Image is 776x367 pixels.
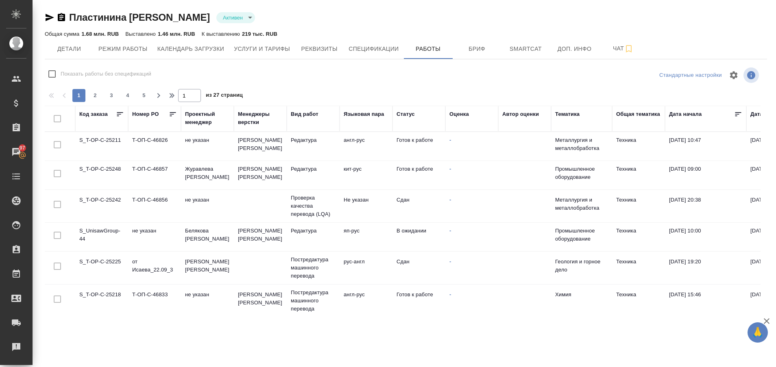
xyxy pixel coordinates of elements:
td: [DATE] 19:20 [665,254,746,282]
td: [PERSON_NAME] [PERSON_NAME] [181,254,234,282]
div: Менеджеры верстки [238,110,283,126]
td: S_T-OP-C-25211 [75,132,128,161]
button: Скопировать ссылку [57,13,66,22]
p: Химия [555,291,608,299]
a: - [449,197,451,203]
span: Чат [604,43,643,54]
span: из 27 страниц [206,90,243,102]
td: Техника [612,287,665,315]
span: Настроить таблицу [724,65,743,85]
span: Доп. инфо [555,44,594,54]
p: Редактура [291,136,336,144]
div: Код заказа [79,110,108,118]
div: Проектный менеджер [185,110,230,126]
td: не указан [181,192,234,220]
td: [PERSON_NAME] [PERSON_NAME] [234,132,287,161]
span: Режим работы [98,44,148,54]
td: Сдан [392,254,445,282]
div: Статус [397,110,415,118]
td: Т-ОП-С-46826 [128,132,181,161]
p: Выставлено [125,31,158,37]
td: Сдан [392,192,445,220]
button: 2 [89,89,102,102]
span: Детали [50,44,89,54]
p: Редактура [291,227,336,235]
td: [DATE] 09:00 [665,161,746,189]
td: Техника [612,254,665,282]
button: 🙏 [748,322,768,343]
div: split button [657,69,724,82]
td: S_T-OP-C-25242 [75,192,128,220]
span: Посмотреть информацию [743,67,761,83]
td: Журавлева [PERSON_NAME] [181,161,234,189]
button: Активен [220,14,245,21]
div: Тематика [555,110,580,118]
a: - [449,166,451,172]
div: Оценка [449,110,469,118]
td: англ-рус [340,287,392,315]
td: яп-рус [340,223,392,251]
span: 🙏 [751,324,765,341]
button: 3 [105,89,118,102]
td: S_UnisawGroup-44 [75,223,128,251]
td: Техника [612,161,665,189]
td: [PERSON_NAME] [PERSON_NAME] [234,287,287,315]
a: 97 [2,142,31,162]
div: Вид работ [291,110,318,118]
a: - [449,291,451,298]
p: Промышленное оборудование [555,165,608,181]
td: В ожидании [392,223,445,251]
p: Постредактура машинного перевода [291,289,336,313]
span: Бриф [458,44,497,54]
p: К выставлению [202,31,242,37]
td: Готов к работе [392,161,445,189]
p: 219 тыс. RUB [242,31,277,37]
a: Пластинина [PERSON_NAME] [69,12,210,23]
p: Редактура [291,165,336,173]
svg: Подписаться [624,44,634,54]
td: от Исаева_22.09_3 [128,254,181,282]
td: [PERSON_NAME] [PERSON_NAME] [234,223,287,251]
a: - [449,228,451,234]
span: Работы [409,44,448,54]
div: Дата начала [669,110,702,118]
p: Постредактура машинного перевода [291,256,336,280]
td: Техника [612,223,665,251]
td: англ-рус [340,132,392,161]
td: Т-ОП-С-46856 [128,192,181,220]
td: Техника [612,192,665,220]
button: 5 [137,89,150,102]
a: - [449,258,451,265]
div: Активен [216,12,255,23]
p: Промышленное оборудование [555,227,608,243]
td: кит-рус [340,161,392,189]
span: Реквизиты [300,44,339,54]
td: Т-ОП-С-46833 [128,287,181,315]
td: не указан [181,132,234,161]
td: S_T-OP-C-25248 [75,161,128,189]
p: 1.68 млн. RUB [81,31,119,37]
div: Автор оценки [502,110,539,118]
div: Номер PO [132,110,159,118]
td: [DATE] 10:47 [665,132,746,161]
td: не указан [128,223,181,251]
td: рус-англ [340,254,392,282]
button: Скопировать ссылку для ЯМессенджера [45,13,54,22]
div: Общая тематика [616,110,660,118]
span: Услуги и тарифы [234,44,290,54]
td: не указан [181,287,234,315]
p: Общая сумма [45,31,81,37]
span: Smartcat [506,44,545,54]
span: Спецификации [349,44,399,54]
p: Металлургия и металлобработка [555,136,608,152]
p: Металлургия и металлобработка [555,196,608,212]
td: Белякова [PERSON_NAME] [181,223,234,251]
p: Проверка качества перевода (LQA) [291,194,336,218]
button: 4 [121,89,134,102]
span: 3 [105,91,118,100]
td: [DATE] 15:46 [665,287,746,315]
span: Календарь загрузки [157,44,225,54]
td: Готов к работе [392,287,445,315]
span: 2 [89,91,102,100]
span: Показать работы без спецификаций [61,70,151,78]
